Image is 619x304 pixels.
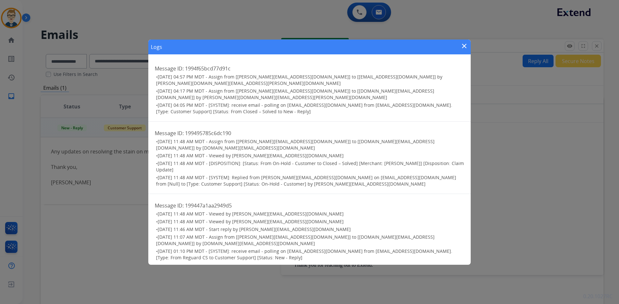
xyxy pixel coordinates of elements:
[156,102,464,115] h3: •
[156,74,442,86] span: [DATE] 04:57 PM MDT - Assign from [[PERSON_NAME][EMAIL_ADDRESS][DOMAIN_NAME]] to [[EMAIL_ADDRESS]...
[156,160,464,173] span: [DATE] 11:48 AM MDT - [DISPOSITION]: [Status: From On-Hold - Customer to Closed – Solved] [Mercha...
[156,174,464,187] h3: •
[156,152,464,159] h3: •
[583,292,613,300] p: 0.20.1027RC
[156,218,464,225] h3: •
[155,65,184,72] span: Message ID:
[158,218,344,225] span: [DATE] 11:48 AM MDT - Viewed by [PERSON_NAME][EMAIL_ADDRESS][DOMAIN_NAME]
[158,152,344,159] span: [DATE] 11:48 AM MDT - Viewed by [PERSON_NAME][EMAIL_ADDRESS][DOMAIN_NAME]
[185,202,232,209] span: 199447a1aa2949d5
[156,174,456,187] span: [DATE] 11:48 AM MDT - [SYSTEM]: Replied from [PERSON_NAME][EMAIL_ADDRESS][DOMAIN_NAME] on [EMAIL_...
[156,102,452,115] span: [DATE] 04:05 PM MDT - [SYSTEM]: receive email - polling on [EMAIL_ADDRESS][DOMAIN_NAME] from [EMA...
[155,130,184,137] span: Message ID:
[156,88,434,100] span: [DATE] 04:17 PM MDT - Assign from [[PERSON_NAME][EMAIL_ADDRESS][DOMAIN_NAME]] to [[DOMAIN_NAME][E...
[185,130,231,137] span: 199495785c6dc190
[156,234,464,247] h3: •
[460,42,468,50] mat-icon: close
[156,138,435,151] span: [DATE] 11:48 AM MDT - Assign from [[PERSON_NAME][EMAIL_ADDRESS][DOMAIN_NAME]] to [[DOMAIN_NAME][E...
[156,88,464,101] h3: •
[156,234,435,246] span: [DATE] 11:07 AM MDT - Assign from [[PERSON_NAME][EMAIL_ADDRESS][DOMAIN_NAME]] to [[DOMAIN_NAME][E...
[185,65,231,72] span: 1994f65bcd77d91c
[151,43,162,51] h1: Logs
[156,248,452,261] span: [DATE] 01:10 PM MDT - [SYSTEM]: receive email - polling on [EMAIL_ADDRESS][DOMAIN_NAME] from [EMA...
[156,138,464,151] h3: •
[158,226,351,232] span: [DATE] 11:46 AM MDT - Start reply by [PERSON_NAME][EMAIL_ADDRESS][DOMAIN_NAME]
[155,202,184,209] span: Message ID:
[156,160,464,173] h3: •
[156,226,464,233] h3: •
[156,74,464,87] h3: •
[158,211,344,217] span: [DATE] 11:48 AM MDT - Viewed by [PERSON_NAME][EMAIL_ADDRESS][DOMAIN_NAME]
[156,248,464,261] h3: •
[156,211,464,217] h3: •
